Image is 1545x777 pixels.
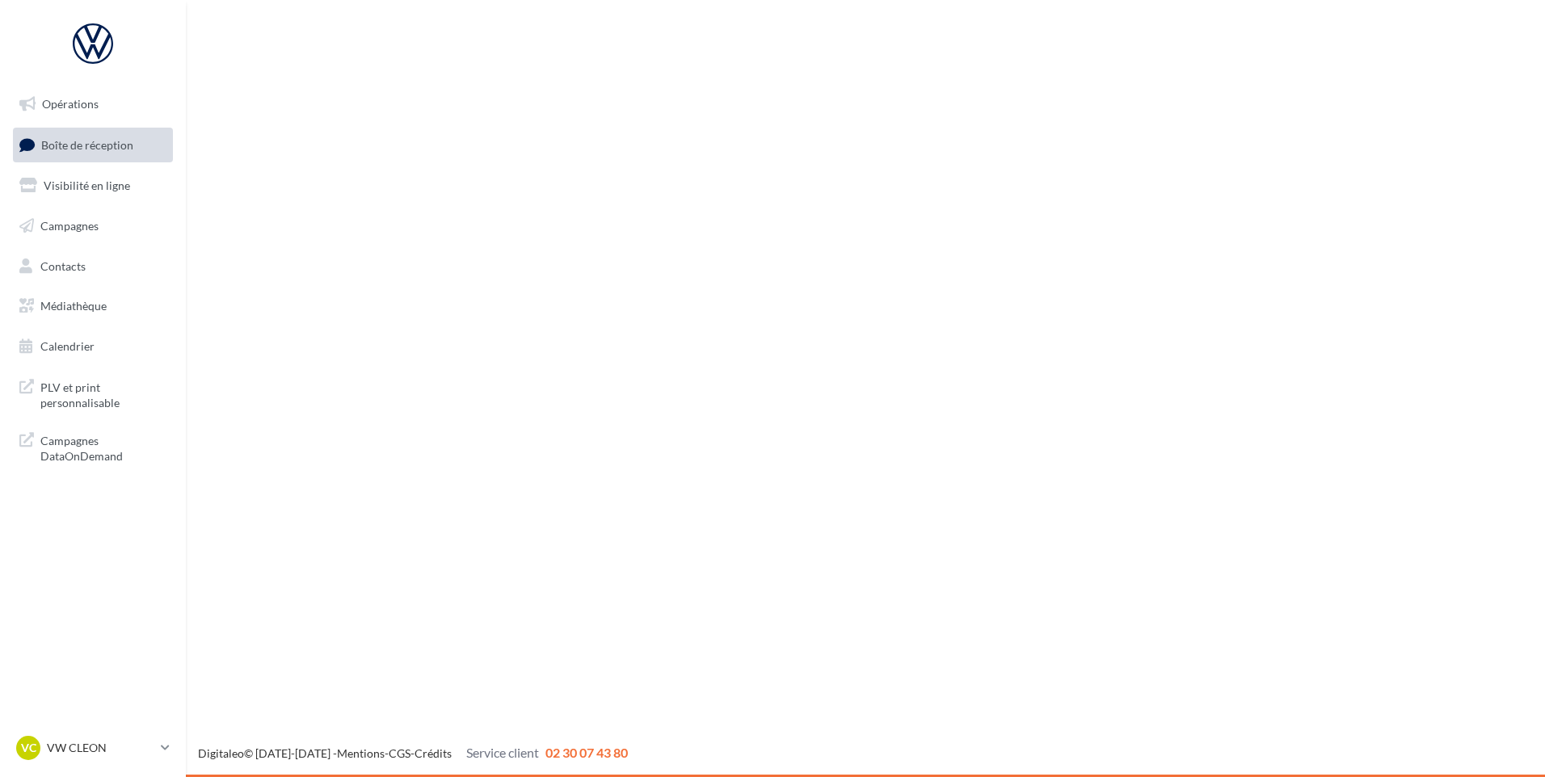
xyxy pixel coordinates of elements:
span: Opérations [42,97,99,111]
span: Boîte de réception [41,137,133,151]
a: Médiathèque [10,289,176,323]
a: Campagnes [10,209,176,243]
a: Contacts [10,250,176,283]
span: Campagnes DataOnDemand [40,430,166,464]
a: Digitaleo [198,746,244,760]
a: Opérations [10,87,176,121]
a: Crédits [415,746,452,760]
span: Contacts [40,258,86,272]
span: Service client [466,745,539,760]
span: Calendrier [40,339,95,353]
a: Boîte de réception [10,128,176,162]
span: PLV et print personnalisable [40,376,166,411]
a: VC VW CLEON [13,733,173,763]
a: Calendrier [10,330,176,363]
p: VW CLEON [47,740,154,756]
a: Visibilité en ligne [10,169,176,203]
a: CGS [389,746,410,760]
span: Visibilité en ligne [44,178,130,192]
span: 02 30 07 43 80 [545,745,628,760]
span: VC [21,740,36,756]
span: © [DATE]-[DATE] - - - [198,746,628,760]
a: Campagnes DataOnDemand [10,423,176,471]
span: Médiathèque [40,299,107,313]
span: Campagnes [40,219,99,233]
a: Mentions [337,746,385,760]
a: PLV et print personnalisable [10,370,176,418]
